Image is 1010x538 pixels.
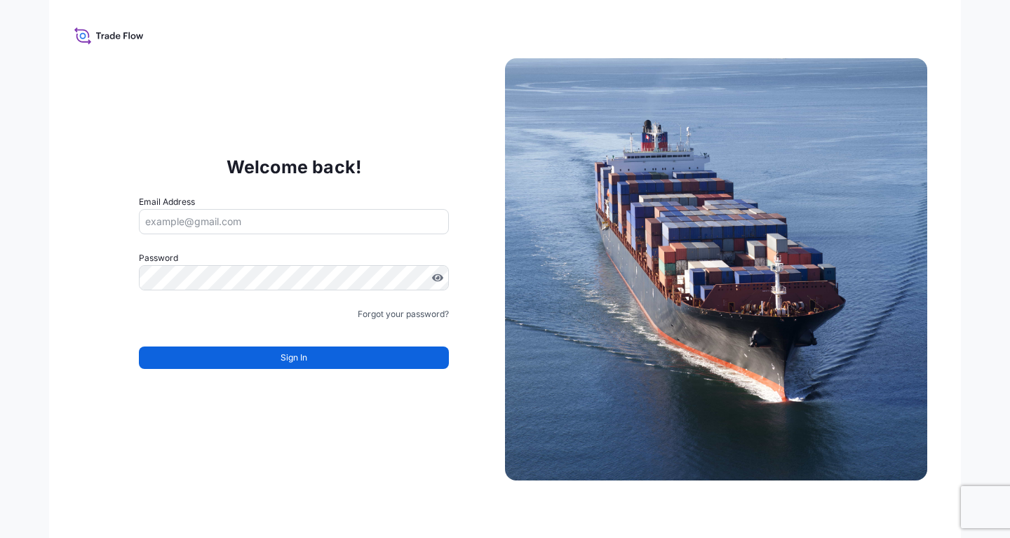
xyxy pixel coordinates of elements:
[432,272,443,283] button: Show password
[227,156,362,178] p: Welcome back!
[281,351,307,365] span: Sign In
[139,209,449,234] input: example@gmail.com
[139,251,449,265] label: Password
[358,307,449,321] a: Forgot your password?
[505,58,927,480] img: Ship illustration
[139,195,195,209] label: Email Address
[139,347,449,369] button: Sign In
